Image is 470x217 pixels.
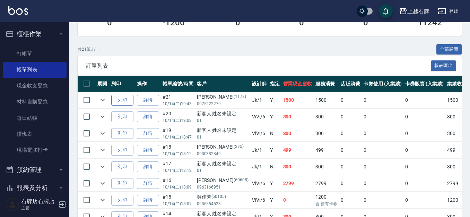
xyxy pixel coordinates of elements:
[362,142,404,158] td: 0
[339,92,362,108] td: 0
[161,92,195,108] td: #21
[161,159,195,175] td: #17
[396,4,432,18] button: 上越石牌
[268,159,281,175] td: N
[250,109,268,125] td: ViVi /6
[161,125,195,142] td: #19
[362,175,404,192] td: 0
[163,117,193,124] p: 10/14 (二) 19:08
[6,198,19,211] img: Person
[97,178,108,189] button: expand row
[431,62,456,69] a: 報表匯出
[3,179,67,197] button: 報表及分析
[97,161,108,172] button: expand row
[3,78,67,94] a: 現金收支登錄
[163,201,193,207] p: 10/14 (二) 18:07
[339,142,362,158] td: 0
[281,142,314,158] td: 499
[97,111,108,122] button: expand row
[3,142,67,158] a: 現場電腦打卡
[281,76,314,92] th: 營業現金應收
[21,205,56,211] p: 主管
[3,62,67,78] a: 帳單列表
[362,76,404,92] th: 卡券使用 (入業績)
[407,7,429,16] div: 上越石牌
[111,111,133,122] button: 列印
[315,201,337,207] p: 含 舊有卡券
[197,160,249,167] div: 新客人 姓名未設定
[268,125,281,142] td: N
[86,62,431,69] span: 訂單列表
[135,76,161,92] th: 操作
[97,145,108,155] button: expand row
[362,109,404,125] td: 0
[281,175,314,192] td: 2799
[435,5,462,18] button: 登出
[362,192,404,208] td: 0
[3,46,67,62] a: 打帳單
[234,93,246,101] p: (1178)
[137,195,159,206] a: 詳情
[314,192,339,208] td: 1200
[161,109,195,125] td: #20
[161,142,195,158] td: #18
[197,151,249,157] p: 0930382849
[3,126,67,142] a: 排班表
[339,192,362,208] td: 0
[362,159,404,175] td: 0
[163,184,193,190] p: 10/14 (二) 18:09
[403,109,445,125] td: 0
[403,76,445,92] th: 卡券販賣 (入業績)
[299,18,304,27] h3: 0
[314,175,339,192] td: 2799
[197,143,249,151] div: [PERSON_NAME]
[314,109,339,125] td: 300
[403,125,445,142] td: 0
[137,161,159,172] a: 詳情
[403,192,445,208] td: 0
[111,95,133,106] button: 列印
[379,4,393,18] button: save
[314,76,339,92] th: 服務消費
[137,95,159,106] a: 詳情
[234,177,249,184] p: (60608)
[250,192,268,208] td: ViVi /6
[111,161,133,172] button: 列印
[78,46,99,52] p: 共 21 筆, 1 / 1
[445,175,468,192] td: 2799
[3,161,67,179] button: 預約管理
[268,192,281,208] td: Y
[3,110,67,126] a: 每日結帳
[250,175,268,192] td: ViVi /6
[97,128,108,139] button: expand row
[403,175,445,192] td: 0
[197,134,249,140] p: 01
[268,76,281,92] th: 指定
[339,159,362,175] td: 0
[197,110,249,117] div: 新客人 姓名未設定
[195,76,250,92] th: 客戶
[281,192,314,208] td: 0
[250,92,268,108] td: Jk /1
[137,128,159,139] a: 詳情
[8,6,28,15] img: Logo
[445,142,468,158] td: 499
[339,125,362,142] td: 0
[197,193,249,201] div: 吳佳芳
[197,177,249,184] div: [PERSON_NAME]
[111,178,133,189] button: 列印
[314,125,339,142] td: 300
[234,143,244,151] p: (275)
[3,94,67,110] a: 材料自購登錄
[314,159,339,175] td: 300
[436,44,462,55] button: 全部展開
[339,175,362,192] td: 0
[197,101,249,107] p: 0975222279
[107,18,112,27] h3: 0
[110,76,135,92] th: 列印
[235,18,240,27] h3: 0
[21,198,56,205] h5: 石牌店石牌店
[268,92,281,108] td: Y
[362,92,404,108] td: 0
[445,76,468,92] th: 業績收入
